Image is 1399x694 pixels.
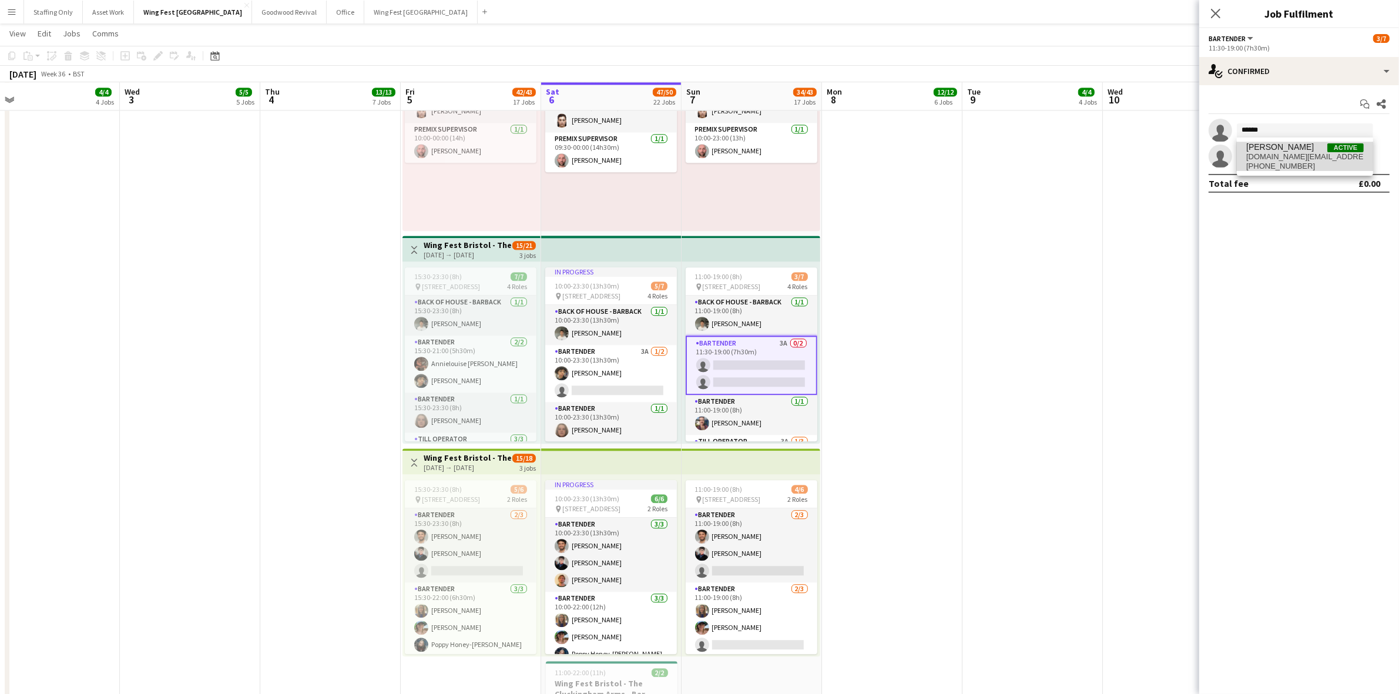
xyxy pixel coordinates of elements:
[1199,57,1399,85] div: Confirmed
[519,462,536,472] div: 3 jobs
[686,336,817,395] app-card-role: Bartender3A0/211:30-19:00 (7h30m)
[686,123,817,163] app-card-role: Premix Supervisor1/110:00-23:00 (13h)[PERSON_NAME]
[422,282,480,291] span: [STREET_ADDRESS]
[653,98,676,106] div: 22 Jobs
[372,88,395,96] span: 13/13
[825,93,842,106] span: 8
[555,668,606,677] span: 11:00-22:00 (11h)
[686,86,700,97] span: Sun
[507,495,527,504] span: 2 Roles
[545,480,677,654] app-job-card: In progress10:00-23:30 (13h30m)6/6 [STREET_ADDRESS]2 RolesBartender3/310:00-23:30 (13h30m)[PERSON...
[405,336,536,393] app-card-role: Bartender2/215:30-21:00 (5h30m)Annielouise [PERSON_NAME][PERSON_NAME]
[265,86,280,97] span: Thu
[562,291,620,300] span: [STREET_ADDRESS]
[414,272,462,281] span: 15:30-23:30 (8h)
[5,26,31,41] a: View
[695,272,743,281] span: 11:00-19:00 (8h)
[651,281,667,290] span: 5/7
[686,435,817,509] app-card-role: Till Operator3A1/3
[648,291,667,300] span: 4 Roles
[545,55,677,172] div: In progress09:30-00:00 (14h30m) (Sun)2/2 [STREET_ADDRESS]2 RolesBar Supervisor1/109:30-00:00 (14h...
[545,132,677,172] app-card-role: Premix Supervisor1/109:30-00:00 (14h30m)[PERSON_NAME]
[96,98,114,106] div: 4 Jobs
[24,1,83,24] button: Staffing Only
[934,88,957,96] span: 12/12
[652,668,668,677] span: 2/2
[793,88,817,96] span: 34/43
[512,88,536,96] span: 42/43
[1106,93,1123,106] span: 10
[686,267,817,441] div: 11:00-19:00 (8h)3/7 [STREET_ADDRESS]4 RolesBack of House - Barback1/111:00-19:00 (8h)[PERSON_NAME...
[422,495,480,504] span: [STREET_ADDRESS]
[1246,162,1364,171] span: +4407360386910
[252,1,327,24] button: Goodwood Revival
[555,494,619,503] span: 10:00-23:30 (13h30m)
[58,26,85,41] a: Jobs
[83,1,134,24] button: Asset Work
[686,508,817,582] app-card-role: Bartender2/311:00-19:00 (8h)[PERSON_NAME][PERSON_NAME]
[703,282,761,291] span: [STREET_ADDRESS]
[424,240,511,250] h3: Wing Fest Bristol - The Cluckingham Arms - Bar Carts
[39,69,68,78] span: Week 36
[967,86,981,97] span: Tue
[651,494,667,503] span: 6/6
[788,282,808,291] span: 4 Roles
[791,272,808,281] span: 3/7
[512,241,536,250] span: 15/21
[686,582,817,656] app-card-role: Bartender2/311:00-19:00 (8h)[PERSON_NAME][PERSON_NAME]
[555,281,619,290] span: 10:00-23:30 (13h30m)
[648,504,667,513] span: 2 Roles
[562,504,620,513] span: [STREET_ADDRESS]
[263,93,280,106] span: 4
[1078,88,1095,96] span: 4/4
[512,454,536,462] span: 15/18
[545,92,677,132] app-card-role: Bar Supervisor1/109:30-00:00 (14h30m)[PERSON_NAME]
[405,480,536,654] app-job-card: 15:30-23:30 (8h)5/6 [STREET_ADDRESS]2 RolesBartender2/315:30-23:30 (8h)[PERSON_NAME][PERSON_NAME]...
[686,395,817,435] app-card-role: Bartender1/111:00-19:00 (8h)[PERSON_NAME]
[1079,98,1097,106] div: 4 Jobs
[791,485,808,494] span: 4/6
[546,86,559,97] span: Sat
[373,98,395,106] div: 7 Jobs
[1209,43,1390,52] div: 11:30-19:00 (7h30m)
[405,296,536,336] app-card-role: Back of House - Barback1/115:30-23:30 (8h)[PERSON_NAME]
[9,68,36,80] div: [DATE]
[545,345,677,402] app-card-role: Bartender3A1/210:00-23:30 (13h30m)[PERSON_NAME]
[405,267,536,441] div: 15:30-23:30 (8h)7/7 [STREET_ADDRESS]4 RolesBack of House - Barback1/115:30-23:30 (8h)[PERSON_NAME...
[327,1,364,24] button: Office
[513,98,535,106] div: 17 Jobs
[965,93,981,106] span: 9
[511,272,527,281] span: 7/7
[1209,34,1255,43] button: Bartender
[424,452,511,463] h3: Wing Fest Bristol - The Cluckingham Arms - Container Bar
[88,26,123,41] a: Comms
[545,518,677,592] app-card-role: Bartender3/310:00-23:30 (13h30m)[PERSON_NAME][PERSON_NAME][PERSON_NAME]
[794,98,816,106] div: 17 Jobs
[123,93,140,106] span: 3
[1373,34,1390,43] span: 3/7
[545,402,677,442] app-card-role: Bartender1/110:00-23:30 (13h30m)[PERSON_NAME]
[73,69,85,78] div: BST
[1246,142,1314,152] span: Adeline MOLARD
[424,250,511,259] div: [DATE] → [DATE]
[788,495,808,504] span: 2 Roles
[95,88,112,96] span: 4/4
[424,463,511,472] div: [DATE] → [DATE]
[545,305,677,345] app-card-role: Back of House - Barback1/110:00-23:30 (13h30m)[PERSON_NAME]
[63,28,80,39] span: Jobs
[545,267,677,441] app-job-card: In progress10:00-23:30 (13h30m)5/7 [STREET_ADDRESS]4 RolesBack of House - Barback1/110:00-23:30 (...
[545,592,677,666] app-card-role: Bartender3/310:00-22:00 (12h)[PERSON_NAME][PERSON_NAME]Poppy Honey-[PERSON_NAME]
[1108,86,1123,97] span: Wed
[827,86,842,97] span: Mon
[653,88,676,96] span: 47/50
[236,98,254,106] div: 5 Jobs
[703,495,761,504] span: [STREET_ADDRESS]
[92,28,119,39] span: Comms
[519,250,536,260] div: 3 jobs
[545,480,677,490] div: In progress
[507,282,527,291] span: 4 Roles
[405,123,536,163] app-card-role: Premix Supervisor1/110:00-00:00 (14h)[PERSON_NAME]
[405,508,536,582] app-card-role: Bartender2/315:30-23:30 (8h)[PERSON_NAME][PERSON_NAME]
